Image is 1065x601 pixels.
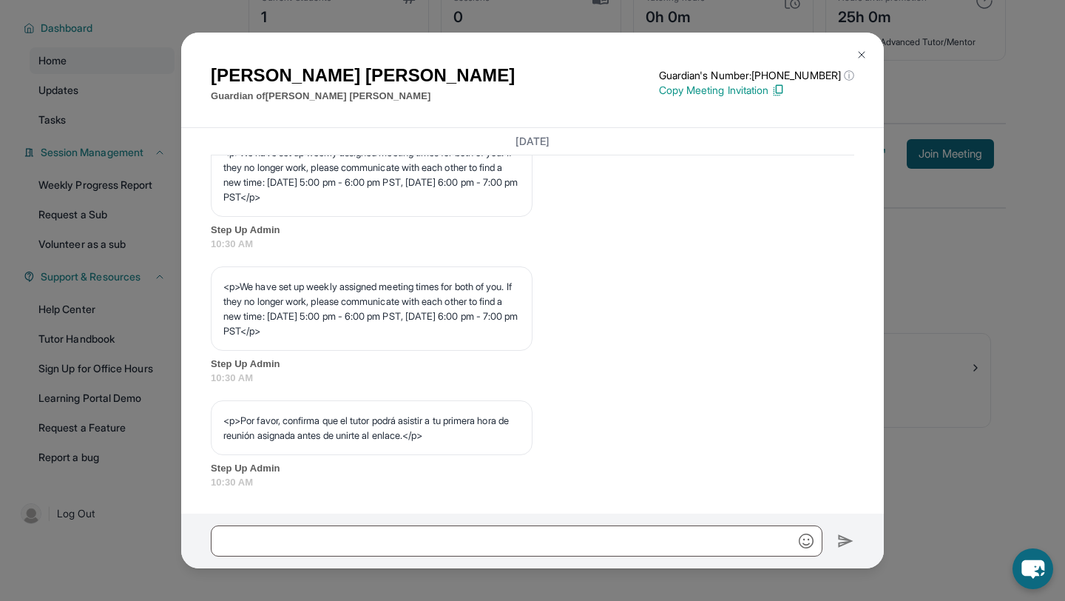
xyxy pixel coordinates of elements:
p: Guardian of [PERSON_NAME] [PERSON_NAME] [211,89,515,104]
button: chat-button [1012,548,1053,589]
img: Emoji [799,534,814,548]
span: Step Up Admin [211,357,854,372]
span: 10:30 AM [211,475,854,490]
span: 10:30 AM [211,237,854,252]
h3: [DATE] [211,134,854,149]
img: Copy Icon [771,84,785,97]
span: Step Up Admin [211,461,854,476]
img: Close Icon [856,49,868,61]
span: 10:30 AM [211,371,854,386]
img: Send icon [837,532,854,550]
span: ⓘ [844,68,854,83]
h1: [PERSON_NAME] [PERSON_NAME] [211,62,515,89]
p: <p>We have set up weekly assigned meeting times for both of you. If they no longer work, please c... [223,279,520,338]
p: Guardian's Number: [PHONE_NUMBER] [659,68,854,83]
span: Step Up Admin [211,223,854,238]
p: <p>Por favor, confirma que el tutor podrá asistir a tu primera hora de reunión asignada antes de ... [223,413,520,443]
p: Copy Meeting Invitation [659,83,854,98]
p: <p>We have set up weekly assigned meeting times for both of you. If they no longer work, please c... [223,145,520,204]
